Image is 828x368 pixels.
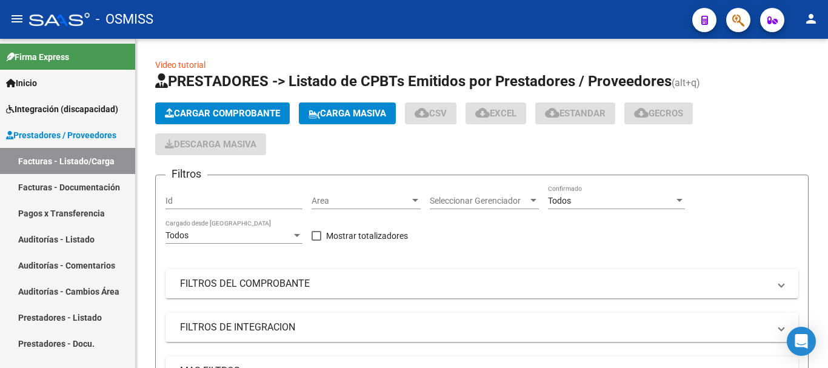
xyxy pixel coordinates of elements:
[155,73,672,90] span: PRESTADORES -> Listado de CPBTs Emitidos por Prestadores / Proveedores
[309,108,386,119] span: Carga Masiva
[165,139,256,150] span: Descarga Masiva
[180,321,769,334] mat-panel-title: FILTROS DE INTEGRACION
[415,105,429,120] mat-icon: cloud_download
[165,108,280,119] span: Cargar Comprobante
[430,196,528,206] span: Seleccionar Gerenciador
[6,50,69,64] span: Firma Express
[326,229,408,243] span: Mostrar totalizadores
[672,77,700,89] span: (alt+q)
[180,277,769,290] mat-panel-title: FILTROS DEL COMPROBANTE
[624,102,693,124] button: Gecros
[6,76,37,90] span: Inicio
[6,129,116,142] span: Prestadores / Proveedores
[466,102,526,124] button: EXCEL
[545,108,606,119] span: Estandar
[165,269,798,298] mat-expansion-panel-header: FILTROS DEL COMPROBANTE
[548,196,571,206] span: Todos
[96,6,153,33] span: - OSMISS
[787,327,816,356] div: Open Intercom Messenger
[312,196,410,206] span: Area
[165,313,798,342] mat-expansion-panel-header: FILTROS DE INTEGRACION
[10,12,24,26] mat-icon: menu
[634,108,683,119] span: Gecros
[535,102,615,124] button: Estandar
[155,133,266,155] button: Descarga Masiva
[155,102,290,124] button: Cargar Comprobante
[634,105,649,120] mat-icon: cloud_download
[155,60,205,70] a: Video tutorial
[475,108,516,119] span: EXCEL
[155,133,266,155] app-download-masive: Descarga masiva de comprobantes (adjuntos)
[475,105,490,120] mat-icon: cloud_download
[415,108,447,119] span: CSV
[545,105,559,120] mat-icon: cloud_download
[6,102,118,116] span: Integración (discapacidad)
[804,12,818,26] mat-icon: person
[165,166,207,182] h3: Filtros
[165,230,189,240] span: Todos
[405,102,456,124] button: CSV
[299,102,396,124] button: Carga Masiva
